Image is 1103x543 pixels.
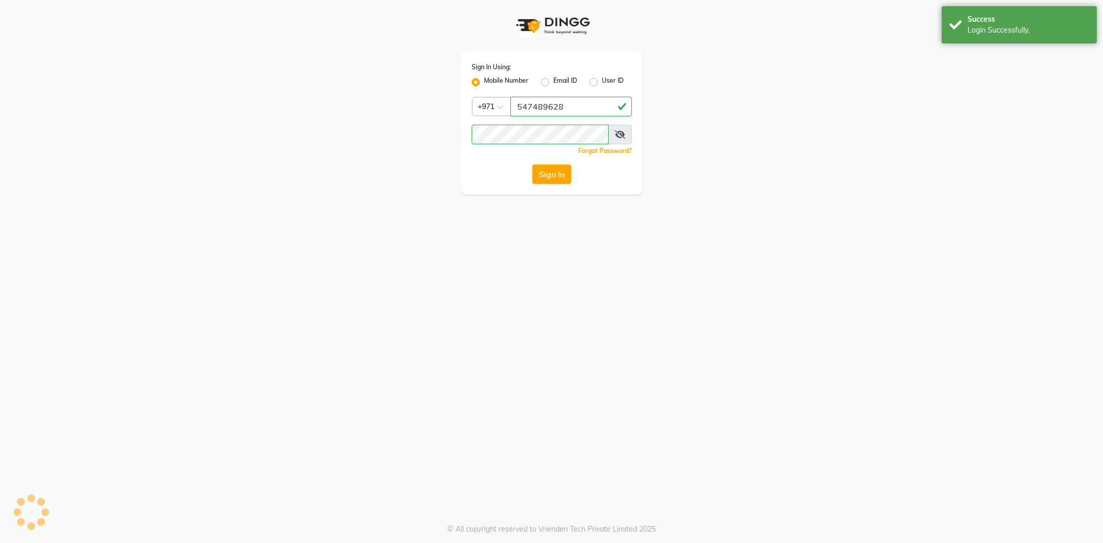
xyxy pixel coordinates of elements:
[532,164,571,184] button: Sign In
[968,25,1089,36] div: Login Successfully.
[602,76,624,88] label: User ID
[578,147,632,155] a: Forgot Password?
[510,10,593,41] img: logo1.svg
[472,125,609,144] input: Username
[968,14,1089,25] div: Success
[553,76,577,88] label: Email ID
[484,76,528,88] label: Mobile Number
[510,97,632,116] input: Username
[472,63,511,72] label: Sign In Using:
